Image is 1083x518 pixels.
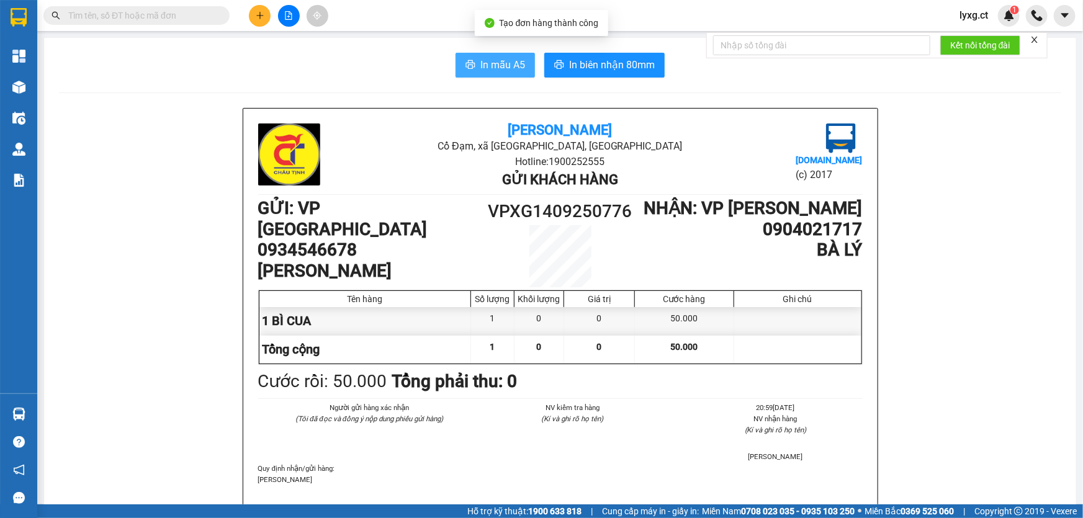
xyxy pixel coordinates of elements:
[465,60,475,71] span: printer
[796,155,862,165] b: [DOMAIN_NAME]
[278,5,300,27] button: file-add
[258,239,485,261] h1: 0934546678
[359,138,762,154] li: Cổ Đạm, xã [GEOGRAPHIC_DATA], [GEOGRAPHIC_DATA]
[13,464,25,476] span: notification
[295,414,443,423] i: (Tôi đã đọc và đồng ý nộp dung phiếu gửi hàng)
[258,368,387,395] div: Cước rồi : 50.000
[644,198,863,218] b: NHẬN : VP [PERSON_NAME]
[258,474,863,485] p: [PERSON_NAME]
[940,35,1020,55] button: Kết nối tổng đài
[597,342,602,352] span: 0
[636,239,862,261] h1: BÀ LÝ
[569,57,655,73] span: In biên nhận 80mm
[256,11,264,20] span: plus
[283,402,456,413] li: Người gửi hàng xác nhận
[1059,10,1071,21] span: caret-down
[480,57,525,73] span: In mẫu A5
[12,50,25,63] img: dashboard-icon
[796,167,862,182] li: (c) 2017
[12,174,25,187] img: solution-icon
[865,504,954,518] span: Miền Bắc
[485,18,495,28] span: check-circle
[11,8,27,27] img: logo-vxr
[313,11,321,20] span: aim
[12,408,25,421] img: warehouse-icon
[258,261,485,282] h1: [PERSON_NAME]
[258,463,863,485] div: Quy định nhận/gửi hàng :
[702,504,855,518] span: Miền Nam
[284,11,293,20] span: file-add
[638,294,730,304] div: Cước hàng
[950,38,1010,52] span: Kết nối tổng đài
[392,371,518,391] b: Tổng phải thu: 0
[544,53,665,78] button: printerIn biên nhận 80mm
[635,307,734,335] div: 50.000
[263,294,468,304] div: Tên hàng
[567,294,631,304] div: Giá trị
[467,504,582,518] span: Hỗ trợ kỹ thuật:
[950,7,998,23] span: lyxg.ct
[741,506,855,516] strong: 0708 023 035 - 0935 103 250
[1014,507,1023,516] span: copyright
[515,307,564,335] div: 0
[636,219,862,240] h1: 0904021717
[249,5,271,27] button: plus
[474,294,511,304] div: Số lượng
[456,53,535,78] button: printerIn mẫu A5
[858,509,861,514] span: ⚪️
[1012,6,1017,14] span: 1
[537,342,542,352] span: 0
[13,436,25,448] span: question-circle
[518,294,560,304] div: Khối lượng
[737,294,858,304] div: Ghi chú
[508,122,612,138] b: [PERSON_NAME]
[1004,10,1015,21] img: icon-new-feature
[116,30,519,46] li: Cổ Đạm, xã [GEOGRAPHIC_DATA], [GEOGRAPHIC_DATA]
[713,35,930,55] input: Nhập số tổng đài
[554,60,564,71] span: printer
[307,5,328,27] button: aim
[52,11,60,20] span: search
[901,506,954,516] strong: 0369 525 060
[12,81,25,94] img: warehouse-icon
[591,504,593,518] span: |
[471,307,515,335] div: 1
[68,9,215,22] input: Tìm tên, số ĐT hoặc mã đơn
[263,342,320,357] span: Tổng cộng
[528,506,582,516] strong: 1900 633 818
[12,143,25,156] img: warehouse-icon
[963,504,965,518] span: |
[826,123,856,153] img: logo.jpg
[16,90,185,132] b: GỬI : VP [GEOGRAPHIC_DATA]
[258,198,428,239] b: GỬI : VP [GEOGRAPHIC_DATA]
[670,342,698,352] span: 50.000
[359,154,762,169] li: Hotline: 1900252555
[1010,6,1019,14] sup: 1
[689,413,862,424] li: NV nhận hàng
[745,426,807,434] i: (Kí và ghi rõ họ tên)
[485,198,636,225] h1: VPXG1409250776
[500,18,599,28] span: Tạo đơn hàng thành công
[689,451,862,462] li: [PERSON_NAME]
[258,123,320,185] img: logo.jpg
[116,46,519,61] li: Hotline: 1900252555
[1054,5,1076,27] button: caret-down
[564,307,635,335] div: 0
[1031,10,1043,21] img: phone-icon
[541,414,603,423] i: (Kí và ghi rõ họ tên)
[12,112,25,125] img: warehouse-icon
[259,307,472,335] div: 1 BÌ CUA
[486,402,659,413] li: NV kiểm tra hàng
[689,402,862,413] li: 20:59[DATE]
[490,342,495,352] span: 1
[602,504,699,518] span: Cung cấp máy in - giấy in:
[16,16,78,78] img: logo.jpg
[1030,35,1039,44] span: close
[13,492,25,504] span: message
[502,172,618,187] b: Gửi khách hàng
